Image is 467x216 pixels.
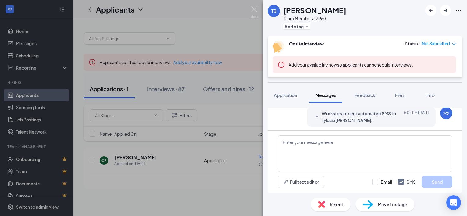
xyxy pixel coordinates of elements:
h1: [PERSON_NAME] [283,5,346,15]
button: ArrowRight [440,5,451,16]
button: ArrowLeftNew [425,5,436,16]
span: Not Submitted [422,41,450,47]
button: Add your availability now [289,62,337,68]
span: Reject [330,201,343,208]
svg: Pen [283,179,289,185]
svg: ArrowRight [442,7,449,14]
span: [DATE] 5:01 PM [404,110,429,124]
svg: SmallChevronDown [313,113,321,121]
span: Workstream sent automated SMS to Tylasia [PERSON_NAME]. [322,110,402,124]
span: so applicants can schedule interviews. [289,62,413,67]
svg: WorkstreamLogo [443,110,450,117]
span: down [452,42,456,46]
svg: ArrowLeftNew [427,7,435,14]
b: Onsite Interview [289,41,324,46]
span: Application [274,92,297,98]
span: Move to stage [378,201,407,208]
span: Messages [315,92,336,98]
button: Full text editorPen [278,176,324,188]
button: Send [422,176,452,188]
svg: Plus [305,25,309,28]
div: Open Intercom Messenger [446,195,461,210]
span: Feedback [355,92,375,98]
div: TB [271,8,277,14]
div: Team Member at 3960 [283,15,346,21]
button: PlusAdd a tag [283,23,310,30]
span: Info [426,92,435,98]
div: Status : [405,41,420,47]
svg: Error [278,61,285,68]
span: Files [395,92,404,98]
svg: Ellipses [455,7,462,14]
